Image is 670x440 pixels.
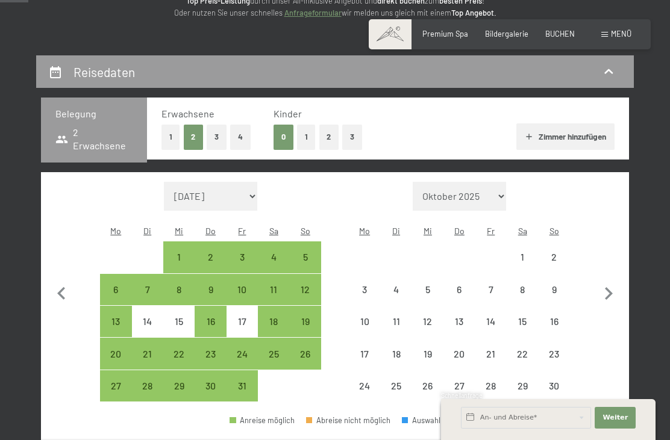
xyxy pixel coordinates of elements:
[412,306,443,337] div: Wed Nov 12 2025
[196,285,225,314] div: 9
[184,125,204,149] button: 2
[380,306,412,337] div: Anreise nicht möglich
[306,417,390,424] div: Abreise nicht möglich
[133,285,162,314] div: 7
[349,370,380,401] div: Mon Nov 24 2025
[100,338,131,369] div: Anreise möglich
[359,226,370,236] abbr: Montag
[55,126,133,153] span: 2 Erwachsene
[195,338,226,369] div: Anreise möglich
[133,317,162,345] div: 14
[100,370,131,401] div: Anreise möglich
[133,349,162,378] div: 21
[477,381,506,410] div: 28
[538,338,569,369] div: Sun Nov 23 2025
[350,317,379,345] div: 10
[413,317,442,345] div: 12
[227,338,258,369] div: Fri Oct 24 2025
[596,182,621,403] button: Nächster Monat
[380,338,412,369] div: Anreise nicht möglich
[196,317,225,345] div: 16
[290,274,321,305] div: Sun Oct 12 2025
[227,274,258,305] div: Anreise möglich
[443,274,475,305] div: Thu Nov 06 2025
[163,338,195,369] div: Anreise möglich
[175,226,183,236] abbr: Mittwoch
[539,349,568,378] div: 23
[196,381,225,410] div: 30
[291,252,320,281] div: 5
[290,274,321,305] div: Anreise möglich
[195,370,226,401] div: Thu Oct 30 2025
[475,338,507,369] div: Fri Nov 21 2025
[132,274,163,305] div: Anreise möglich
[538,274,569,305] div: Anreise nicht möglich
[538,370,569,401] div: Sun Nov 30 2025
[297,125,316,149] button: 1
[443,274,475,305] div: Anreise nicht möglich
[258,306,289,337] div: Sat Oct 18 2025
[132,274,163,305] div: Tue Oct 07 2025
[538,338,569,369] div: Anreise nicht möglich
[538,241,569,273] div: Sun Nov 02 2025
[402,417,440,424] div: Auswahl
[381,349,410,378] div: 18
[443,338,475,369] div: Thu Nov 20 2025
[290,338,321,369] div: Anreise möglich
[412,370,443,401] div: Wed Nov 26 2025
[101,381,130,410] div: 27
[549,226,559,236] abbr: Sonntag
[349,274,380,305] div: Anreise nicht möglich
[507,306,538,337] div: Anreise nicht möglich
[475,306,507,337] div: Fri Nov 14 2025
[380,338,412,369] div: Tue Nov 18 2025
[110,226,121,236] abbr: Montag
[507,338,538,369] div: Anreise nicht möglich
[611,29,631,39] span: Menü
[163,306,195,337] div: Wed Oct 15 2025
[163,274,195,305] div: Wed Oct 08 2025
[441,392,483,399] span: Schnellanfrage
[258,241,289,273] div: Sat Oct 04 2025
[422,29,468,39] a: Premium Spa
[164,349,193,378] div: 22
[350,349,379,378] div: 17
[538,274,569,305] div: Sun Nov 09 2025
[477,317,506,345] div: 14
[381,317,410,345] div: 11
[445,349,474,378] div: 20
[349,274,380,305] div: Mon Nov 03 2025
[284,8,342,17] a: Anfrageformular
[507,241,538,273] div: Sat Nov 01 2025
[196,252,225,281] div: 2
[132,306,163,337] div: Anreise nicht möglich
[475,274,507,305] div: Fri Nov 07 2025
[538,306,569,337] div: Anreise nicht möglich
[516,123,615,150] button: Zimmer hinzufügen
[269,226,278,236] abbr: Samstag
[259,252,288,281] div: 4
[207,125,227,149] button: 3
[291,317,320,345] div: 19
[412,338,443,369] div: Anreise nicht möglich
[475,274,507,305] div: Anreise nicht möglich
[164,252,193,281] div: 1
[100,370,131,401] div: Mon Oct 27 2025
[161,125,180,149] button: 1
[227,370,258,401] div: Fri Oct 31 2025
[290,241,321,273] div: Anreise möglich
[380,274,412,305] div: Tue Nov 04 2025
[477,285,506,314] div: 7
[274,125,293,149] button: 0
[258,338,289,369] div: Sat Oct 25 2025
[485,29,528,39] span: Bildergalerie
[381,285,410,314] div: 4
[301,226,310,236] abbr: Sonntag
[290,241,321,273] div: Sun Oct 05 2025
[508,381,537,410] div: 29
[227,306,258,337] div: Anreise nicht möglich
[100,274,131,305] div: Anreise möglich
[164,317,193,345] div: 15
[195,241,226,273] div: Thu Oct 02 2025
[290,338,321,369] div: Sun Oct 26 2025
